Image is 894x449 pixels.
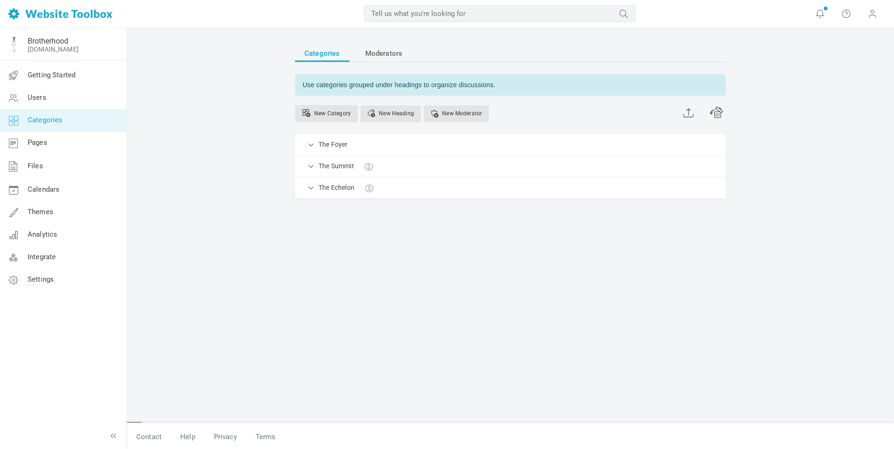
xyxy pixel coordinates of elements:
[318,182,355,194] a: The Echelon
[318,160,354,172] a: The Summit
[28,162,43,170] span: Files
[28,71,75,79] span: Getting Started
[6,37,21,52] img: Facebook%20Profile%20Pic%20Guy%20Blue%20Best.png
[28,208,53,216] span: Themes
[365,45,403,62] span: Moderators
[28,185,59,194] span: Calendars
[361,105,421,122] a: New Heading
[318,139,347,150] a: The Foyer
[171,429,205,445] a: Help
[295,74,726,96] div: Use categories grouped under headings to organize discussions.
[424,105,489,122] a: Assigning a user as a moderator for a category gives them permission to help oversee the content
[28,93,46,102] span: Users
[295,45,349,62] a: Categories
[356,45,412,62] a: Moderators
[304,45,340,62] span: Categories
[127,429,171,445] a: Contact
[295,105,358,122] a: Use multiple categories to organize discussions
[246,429,276,445] a: Terms
[364,5,635,22] input: Tell us what you're looking for
[28,37,68,45] a: Brotherhood
[28,253,56,261] span: Integrate
[28,116,63,124] span: Categories
[205,429,246,445] a: Privacy
[28,230,57,239] span: Analytics
[28,138,47,147] span: Pages
[28,275,54,284] span: Settings
[28,45,79,53] a: [DOMAIN_NAME]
